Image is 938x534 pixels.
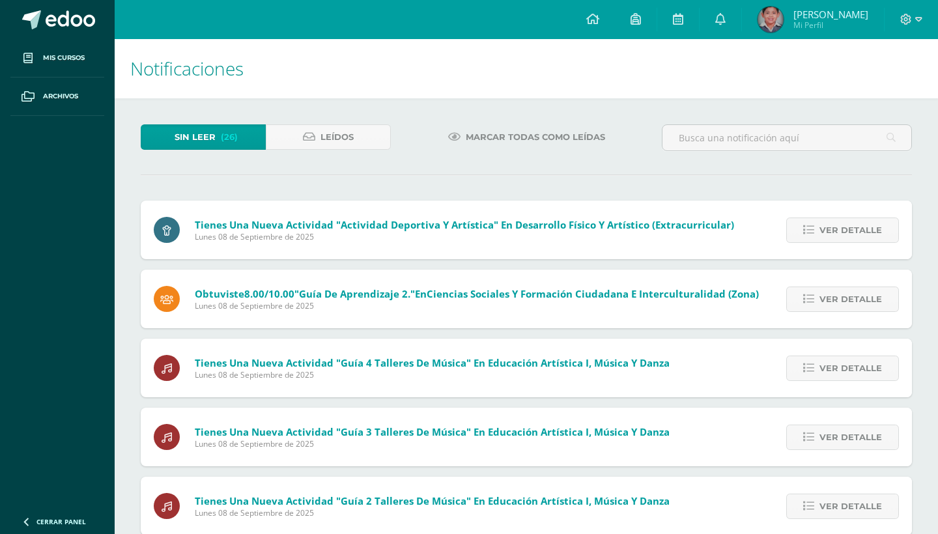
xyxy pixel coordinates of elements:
span: Cerrar panel [36,517,86,526]
span: "Guía de aprendizaje 2." [294,287,415,300]
a: Leídos [266,124,391,150]
span: Lunes 08 de Septiembre de 2025 [195,369,670,380]
span: 8.00/10.00 [244,287,294,300]
span: Lunes 08 de Septiembre de 2025 [195,507,670,518]
span: (26) [221,125,238,149]
a: Sin leer(26) [141,124,266,150]
span: Tienes una nueva actividad "Guía 4 Talleres de Música" En Educación Artística I, Música y Danza [195,356,670,369]
span: Notificaciones [130,56,244,81]
span: Obtuviste en [195,287,759,300]
span: Ver detalle [819,356,882,380]
span: Lunes 08 de Septiembre de 2025 [195,300,759,311]
span: Ciencias Sociales y Formación Ciudadana e Interculturalidad (Zona) [427,287,759,300]
a: Mis cursos [10,39,104,77]
span: Mi Perfil [793,20,868,31]
span: Mis cursos [43,53,85,63]
span: Lunes 08 de Septiembre de 2025 [195,438,670,449]
input: Busca una notificación aquí [662,125,911,150]
a: Marcar todas como leídas [432,124,621,150]
img: 7ef70400b89d26a68e63c9f85a0885c3.png [758,7,784,33]
span: Ver detalle [819,494,882,518]
span: Lunes 08 de Septiembre de 2025 [195,231,734,242]
span: Leídos [320,125,354,149]
span: Ver detalle [819,287,882,311]
span: Sin leer [175,125,216,149]
span: Ver detalle [819,425,882,449]
span: Tienes una nueva actividad "Actividad Deportiva y Artística" En Desarrollo Físico y Artístico (Ex... [195,218,734,231]
span: Marcar todas como leídas [466,125,605,149]
span: Tienes una nueva actividad "Guía 3 Talleres de Música" En Educación Artística I, Música y Danza [195,425,670,438]
span: Ver detalle [819,218,882,242]
a: Archivos [10,77,104,116]
span: Archivos [43,91,78,102]
span: [PERSON_NAME] [793,8,868,21]
span: Tienes una nueva actividad "Guía 2 Talleres de Música" En Educación Artística I, Música y Danza [195,494,670,507]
